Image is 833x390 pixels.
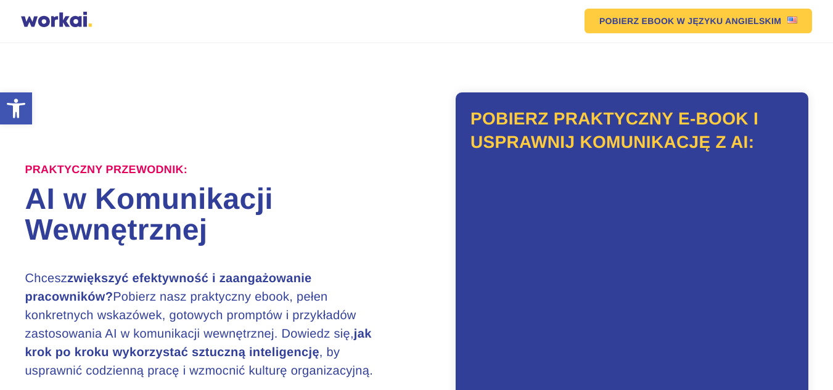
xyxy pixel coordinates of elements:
label: Praktyczny przewodnik: [25,163,187,177]
h2: Pobierz praktyczny e-book i usprawnij komunikację z AI: [470,107,794,154]
img: US flag [787,17,797,23]
em: POBIERZ EBOOK [599,17,675,25]
h1: AI w Komunikacji Wewnętrznej [25,184,416,246]
strong: zwiększyć efektywność i zaangażowanie pracowników? [25,272,311,304]
h3: Chcesz Pobierz nasz praktyczny ebook, pełen konkretnych wskazówek, gotowych promptów i przykładów... [25,269,377,380]
a: POBIERZ EBOOKW JĘZYKU ANGIELSKIMUS flag [585,9,812,33]
strong: jak krok po kroku wykorzystać sztuczną inteligencję [25,327,371,359]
